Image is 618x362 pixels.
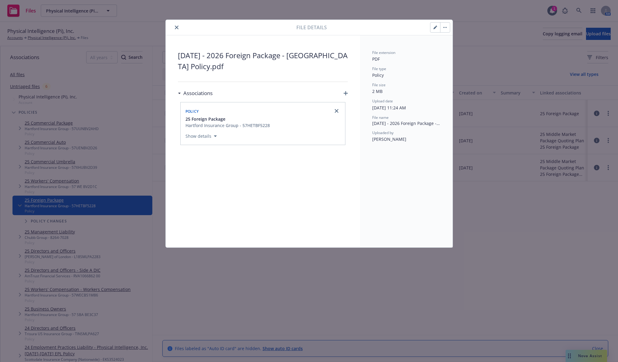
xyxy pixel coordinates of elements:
span: 25 Foreign Package [185,116,225,122]
span: File type [372,66,386,71]
span: Policy [372,72,384,78]
span: [DATE] - 2026 Foreign Package - [GEOGRAPHIC_DATA] Policy.pdf [372,120,440,126]
span: File size [372,82,386,87]
a: close [333,107,340,115]
button: Show details [183,133,219,140]
span: [DATE] - 2026 Foreign Package - [GEOGRAPHIC_DATA] Policy.pdf [178,50,348,72]
span: File details [296,24,327,31]
span: File name [372,115,389,120]
h3: Associations [183,89,213,97]
span: Policy [185,109,199,114]
span: Uploaded by [372,130,394,135]
div: Hartford Insurance Group - 57HETBF5228 [185,122,270,129]
div: Associations [178,89,213,97]
button: 25 Foreign Package [185,116,270,122]
span: [PERSON_NAME] [372,136,406,142]
span: PDF [372,56,380,62]
span: File extension [372,50,395,55]
span: 2 MB [372,88,383,94]
span: [DATE] 11:24 AM [372,105,406,111]
span: Upload date [372,98,393,104]
button: close [173,24,180,31]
